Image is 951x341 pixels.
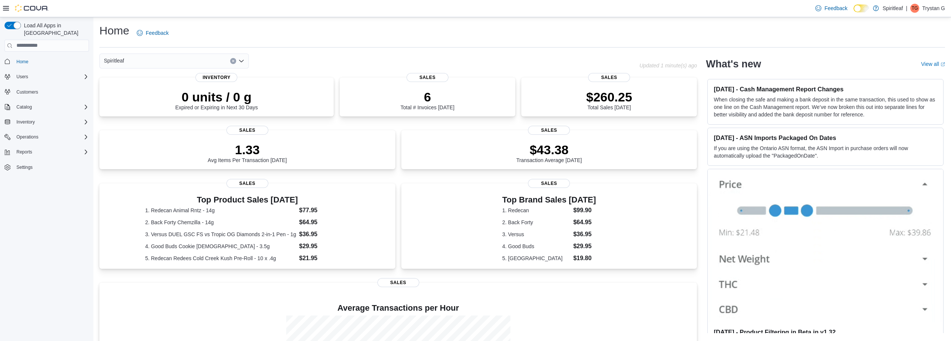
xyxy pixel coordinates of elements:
[105,304,691,313] h4: Average Transactions per Hour
[573,230,596,239] dd: $36.95
[13,133,41,141] button: Operations
[516,142,582,157] p: $43.38
[824,4,847,12] span: Feedback
[13,118,89,127] span: Inventory
[13,103,89,112] span: Catalog
[502,207,570,214] dt: 1. Redecan
[13,103,35,112] button: Catalog
[922,4,945,13] p: Trystan G
[407,73,448,82] span: Sales
[145,219,296,226] dt: 2. Back Forty Chemzilla - 14g
[912,4,918,13] span: TG
[16,104,32,110] span: Catalog
[1,147,92,157] button: Reports
[104,56,124,65] span: Spiritleaf
[145,243,296,250] dt: 4. Good Buds Cookie [DEMOGRAPHIC_DATA] - 3.5g
[1,162,92,173] button: Settings
[13,57,31,66] a: Home
[134,25,172,40] a: Feedback
[714,134,937,141] h3: [DATE] - ASN Imports Packaged On Dates
[16,149,32,155] span: Reports
[16,164,33,170] span: Settings
[13,163,35,172] a: Settings
[195,73,237,82] span: Inventory
[573,242,596,251] dd: $29.95
[502,243,570,250] dt: 4. Good Buds
[714,85,937,93] h3: [DATE] - Cash Management Report Changes
[4,53,89,192] nav: Complex example
[516,142,582,163] div: Transaction Average [DATE]
[299,230,350,239] dd: $36.95
[639,63,697,68] p: Updated 1 minute(s) ago
[16,134,38,140] span: Operations
[377,278,419,287] span: Sales
[13,88,41,97] a: Customers
[99,23,129,38] h1: Home
[1,71,92,82] button: Users
[714,96,937,118] p: When closing the safe and making a bank deposit in the same transaction, this used to show as one...
[1,117,92,127] button: Inventory
[853,4,869,12] input: Dark Mode
[238,58,244,64] button: Open list of options
[299,242,350,251] dd: $29.95
[13,133,89,141] span: Operations
[502,231,570,238] dt: 3. Versus
[573,218,596,227] dd: $64.95
[910,4,919,13] div: Trystan G
[175,89,258,110] div: Expired or Expiring in Next 30 Days
[714,328,937,336] h3: [DATE] - Product Filtering in Beta in v1.32
[145,231,296,238] dt: 3. Versus DUEL GSC FS vs Tropic OG Diamonds 2-in-1 Pen - 1g
[921,61,945,67] a: View allExternal link
[13,118,38,127] button: Inventory
[714,144,937,159] p: If you are using the Ontario ASN format, the ASN Import in purchase orders will now automatically...
[812,1,850,16] a: Feedback
[230,58,236,64] button: Clear input
[146,29,169,37] span: Feedback
[401,89,454,110] div: Total # Invoices [DATE]
[13,72,31,81] button: Users
[1,102,92,112] button: Catalog
[401,89,454,104] p: 6
[528,126,570,135] span: Sales
[13,147,35,156] button: Reports
[145,255,296,262] dt: 5. Redecan Redees Cold Creek Kush Pre-Roll - 10 x .4g
[1,86,92,97] button: Customers
[586,89,632,110] div: Total Sales [DATE]
[528,179,570,188] span: Sales
[1,132,92,142] button: Operations
[208,142,287,163] div: Avg Items Per Transaction [DATE]
[586,89,632,104] p: $260.25
[502,195,596,204] h3: Top Brand Sales [DATE]
[13,162,89,172] span: Settings
[145,207,296,214] dt: 1. Redecan Animal Rntz - 14g
[13,147,89,156] span: Reports
[13,72,89,81] span: Users
[573,254,596,263] dd: $19.80
[13,57,89,66] span: Home
[706,58,761,70] h2: What's new
[21,22,89,37] span: Load All Apps in [GEOGRAPHIC_DATA]
[13,87,89,97] span: Customers
[226,126,268,135] span: Sales
[573,206,596,215] dd: $99.90
[502,219,570,226] dt: 2. Back Forty
[299,254,350,263] dd: $21.95
[175,89,258,104] p: 0 units / 0 g
[299,206,350,215] dd: $77.95
[16,89,38,95] span: Customers
[588,73,630,82] span: Sales
[208,142,287,157] p: 1.33
[1,56,92,67] button: Home
[502,255,570,262] dt: 5. [GEOGRAPHIC_DATA]
[906,4,907,13] p: |
[16,59,28,65] span: Home
[145,195,349,204] h3: Top Product Sales [DATE]
[883,4,903,13] p: Spiritleaf
[941,62,945,67] svg: External link
[226,179,268,188] span: Sales
[299,218,350,227] dd: $64.95
[16,119,35,125] span: Inventory
[16,74,28,80] span: Users
[15,4,49,12] img: Cova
